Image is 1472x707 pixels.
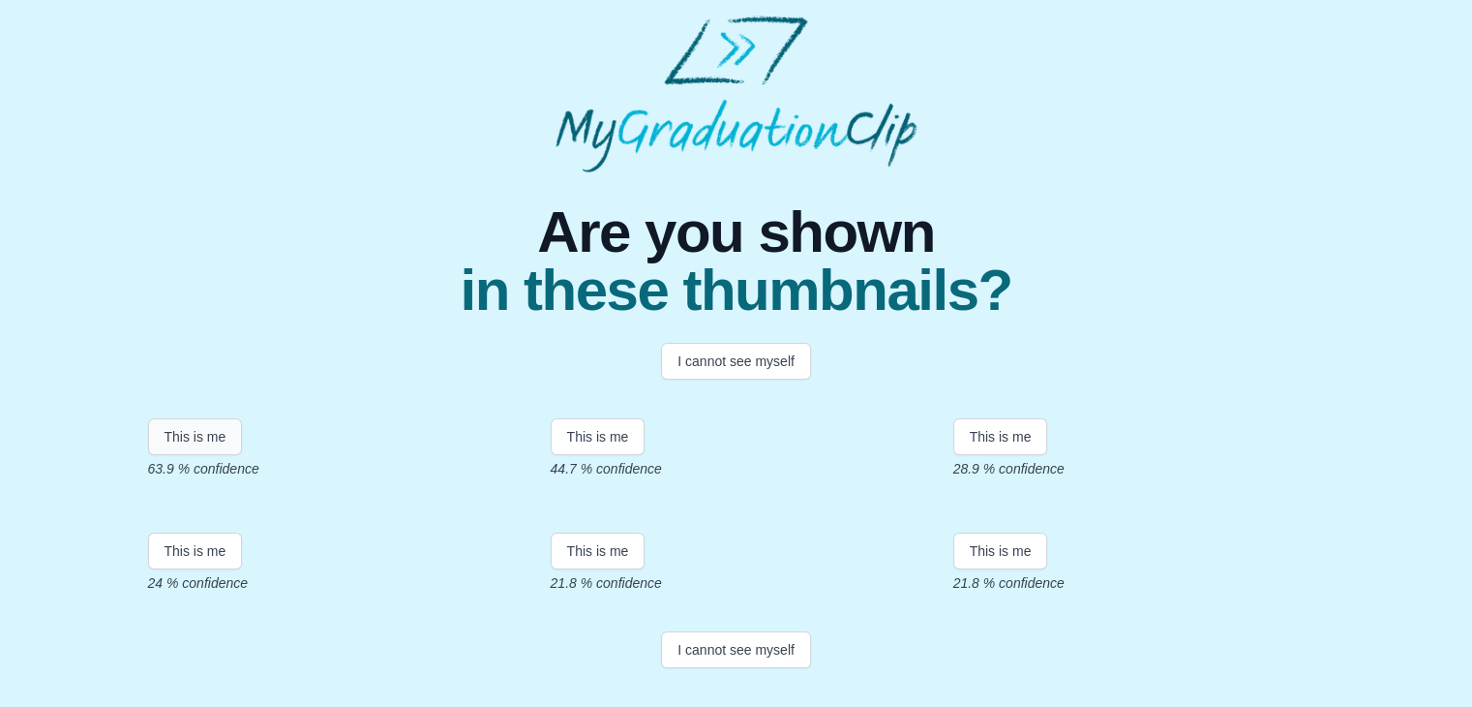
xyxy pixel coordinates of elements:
[551,573,922,593] p: 21.8 % confidence
[148,418,243,455] button: This is me
[661,343,811,380] button: I cannot see myself
[148,533,243,569] button: This is me
[551,459,922,478] p: 44.7 % confidence
[551,533,646,569] button: This is me
[551,418,646,455] button: This is me
[556,15,916,172] img: MyGraduationClip
[953,459,1325,478] p: 28.9 % confidence
[460,261,1011,320] span: in these thumbnails?
[148,459,520,478] p: 63.9 % confidence
[953,573,1325,593] p: 21.8 % confidence
[661,631,811,668] button: I cannot see myself
[953,533,1048,569] button: This is me
[148,573,520,593] p: 24 % confidence
[460,203,1011,261] span: Are you shown
[953,418,1048,455] button: This is me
